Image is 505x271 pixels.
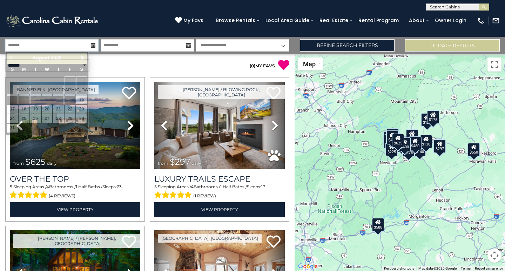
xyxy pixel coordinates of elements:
a: 27 [42,114,53,123]
span: $297 [170,157,190,167]
img: mail-regular-white.png [492,17,500,25]
button: Update Results [405,39,500,52]
span: 23 [117,184,122,189]
span: Wednesday [45,67,49,72]
a: Refine Search Filters [300,39,395,52]
a: 29 [65,114,75,123]
div: $225 [385,142,398,156]
div: $230 [383,134,396,148]
a: 28 [53,114,64,123]
a: [PERSON_NAME] / [PERSON_NAME], [GEOGRAPHIC_DATA] [13,234,140,248]
span: from [158,161,168,166]
a: Local Area Guide [262,15,313,26]
span: My Favs [183,17,203,24]
a: 16 [76,95,87,104]
a: View Property [10,202,140,217]
div: $400 [398,137,411,151]
span: Next [80,55,85,61]
span: 1 Half Baths / [76,184,102,189]
div: $349 [406,129,418,143]
a: [PERSON_NAME] / Blowing Rock, [GEOGRAPHIC_DATA] [158,85,285,99]
span: 4 [46,184,49,189]
span: Saturday [80,67,83,72]
a: About [405,15,428,26]
a: View Property [154,202,285,217]
img: White-1-2.png [5,14,100,28]
a: 30 [76,114,87,123]
a: Owner Login [431,15,470,26]
a: 19 [30,105,41,114]
span: Thursday [57,67,60,72]
a: 22 [65,105,75,114]
img: Google [296,262,319,271]
a: 21 [53,105,64,114]
div: $175 [427,110,439,124]
button: Map camera controls [487,249,501,263]
span: 2025 [50,55,61,61]
span: (4 reviews) [49,191,75,201]
div: $375 [402,143,415,157]
a: 20 [42,105,53,114]
span: Tuesday [34,67,37,72]
img: thumbnail_168695581.jpeg [154,82,285,169]
span: 4 [191,184,194,189]
a: Add to favorites [267,235,281,250]
span: daily [47,161,57,166]
a: 18 [19,105,29,114]
button: Keyboard shortcuts [384,266,414,271]
div: $175 [421,113,433,127]
span: (1 review) [193,191,216,201]
img: phone-regular-white.png [477,17,485,25]
a: 31 [7,124,18,133]
div: $480 [409,136,422,150]
span: Monday [22,67,26,72]
a: My Favs [175,17,205,25]
span: from [13,161,24,166]
a: Terms [461,266,471,270]
div: $550 [467,142,480,156]
button: Change map style [298,57,323,70]
div: $625 [392,134,404,148]
div: $140 [413,142,426,156]
a: 26 [30,114,41,123]
span: $625 [25,157,46,167]
div: Sleeping Areas / Bathrooms / Sleeps: [154,184,285,201]
span: ( ) [250,63,255,68]
span: 5 [10,184,12,189]
a: Report a map error [475,266,503,270]
span: Sunday [11,67,14,72]
a: (0)MY FAVS [250,63,275,68]
a: 17 [7,105,18,114]
span: Map [303,60,316,68]
a: 24 [7,114,18,123]
div: $130 [420,135,432,149]
a: [GEOGRAPHIC_DATA], [GEOGRAPHIC_DATA] [158,234,262,243]
span: daily [191,161,201,166]
a: 23 [76,105,87,114]
a: Add to favorites [122,86,136,101]
a: 25 [19,114,29,123]
span: Map data ©2025 Google [418,266,457,270]
span: August [32,55,49,61]
div: $580 [372,217,384,231]
a: Next [78,54,87,63]
button: Toggle fullscreen view [487,57,501,72]
a: Real Estate [316,15,352,26]
div: $425 [386,130,399,144]
span: 0 [251,63,254,68]
div: Sleeping Areas / Bathrooms / Sleeps: [10,184,140,201]
div: $125 [386,128,399,142]
a: Open this area in Google Maps (opens a new window) [296,262,319,271]
a: Luxury Trails Escape [154,174,285,184]
span: Friday [69,67,72,72]
a: Rental Program [355,15,402,26]
div: $297 [433,139,446,153]
span: 17 [261,184,265,189]
a: Over The Top [10,174,140,184]
a: Browse Rentals [212,15,259,26]
span: 1 Half Baths / [220,184,247,189]
span: 5 [154,184,157,189]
